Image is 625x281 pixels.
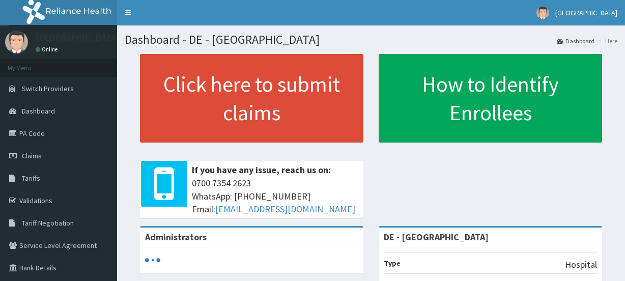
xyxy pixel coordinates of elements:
span: 0700 7354 2623 WhatsApp: [PHONE_NUMBER] Email: [192,177,358,216]
img: User Image [5,31,28,53]
span: [GEOGRAPHIC_DATA] [555,8,617,17]
span: Tariff Negotiation [22,218,74,228]
h1: Dashboard - DE - [GEOGRAPHIC_DATA] [125,33,617,46]
a: How to Identify Enrollees [379,54,602,143]
a: Online [36,46,60,53]
span: Tariffs [22,174,40,183]
p: Hospital [565,258,597,271]
b: Type [384,259,401,268]
a: Click here to submit claims [140,54,363,143]
b: If you have any issue, reach us on: [192,164,331,176]
b: Administrators [145,231,207,243]
span: Claims [22,151,42,160]
a: [EMAIL_ADDRESS][DOMAIN_NAME] [215,203,355,215]
svg: audio-loading [145,252,160,268]
strong: DE - [GEOGRAPHIC_DATA] [384,231,489,243]
span: Switch Providers [22,84,74,93]
li: Here [595,37,617,45]
a: Dashboard [557,37,594,45]
span: Dashboard [22,106,55,116]
img: User Image [536,7,549,19]
p: [GEOGRAPHIC_DATA] [36,33,120,42]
